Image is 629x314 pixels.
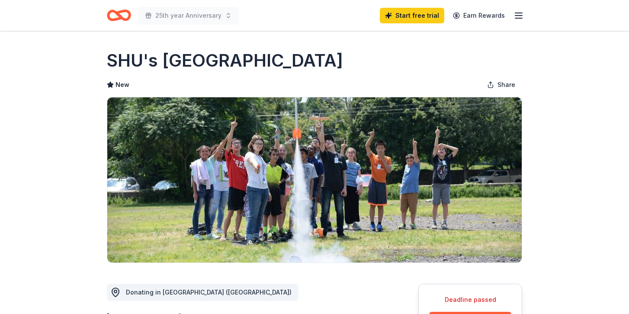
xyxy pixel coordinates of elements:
[107,5,131,26] a: Home
[429,295,511,305] div: Deadline passed
[138,7,239,24] button: 25th year Anniversary
[448,8,510,23] a: Earn Rewards
[497,80,515,90] span: Share
[107,48,343,73] h1: SHU's [GEOGRAPHIC_DATA]
[107,97,522,263] img: Image for SHU's Discovery Science Center & Planetarium
[126,288,292,296] span: Donating in [GEOGRAPHIC_DATA] ([GEOGRAPHIC_DATA])
[480,76,522,93] button: Share
[116,80,129,90] span: New
[380,8,444,23] a: Start free trial
[155,10,221,21] span: 25th year Anniversary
